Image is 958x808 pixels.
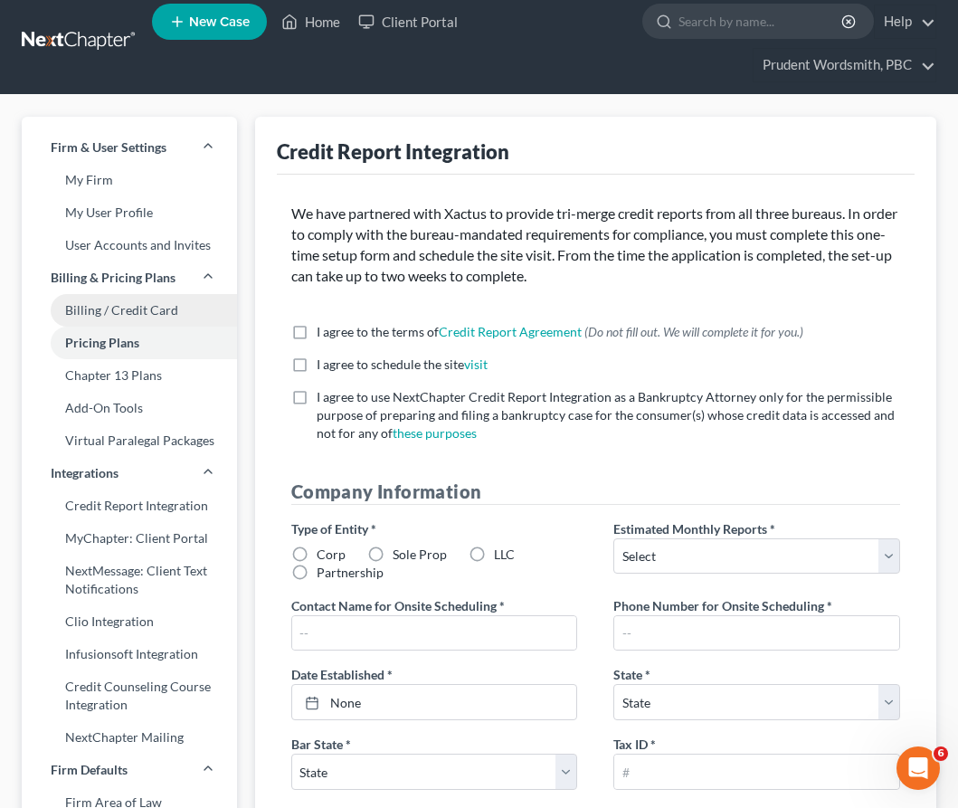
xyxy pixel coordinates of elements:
[291,737,343,752] span: Bar State
[22,261,237,294] a: Billing & Pricing Plans
[51,761,128,779] span: Firm Defaults
[317,547,346,562] span: Corp
[22,522,237,555] a: MyChapter: Client Portal
[22,229,237,261] a: User Accounts and Invites
[22,359,237,392] a: Chapter 13 Plans
[614,755,899,789] input: #
[22,490,237,522] a: Credit Report Integration
[51,464,119,482] span: Integrations
[22,555,237,605] a: NextMessage: Client Text Notifications
[875,5,935,38] a: Help
[22,327,237,359] a: Pricing Plans
[678,5,844,38] input: Search by name...
[896,746,940,790] iframe: Intercom live chat
[393,425,477,441] a: these purposes
[613,667,642,682] span: State
[393,547,447,562] span: Sole Prop
[613,521,767,537] span: Estimated Monthly Reports
[272,5,349,38] a: Home
[22,392,237,424] a: Add-On Tools
[51,269,175,287] span: Billing & Pricing Plans
[22,131,237,164] a: Firm & User Settings
[291,479,900,505] h4: Company Information
[317,565,384,580] span: Partnership
[494,547,515,562] span: LLC
[292,616,577,651] input: --
[22,164,237,196] a: My Firm
[22,754,237,786] a: Firm Defaults
[613,598,824,613] span: Phone Number for Onsite Scheduling
[613,737,648,752] span: Tax ID
[439,324,582,339] a: Credit Report Agreement
[317,356,464,372] span: I agree to schedule the site
[584,324,803,339] span: (Do not fill out. We will complete it for you.)
[614,616,899,651] input: --
[934,746,948,761] span: 6
[754,49,935,81] a: Prudent Wordsmith, PBC
[22,638,237,670] a: Infusionsoft Integration
[277,138,509,165] div: Credit Report Integration
[51,138,166,157] span: Firm & User Settings
[22,670,237,721] a: Credit Counseling Course Integration
[292,685,577,719] a: None
[22,424,237,457] a: Virtual Paralegal Packages
[291,667,384,682] span: Date Established
[291,521,368,537] span: Type of Entity
[349,5,467,38] a: Client Portal
[317,389,895,441] span: I agree to use NextChapter Credit Report Integration as a Bankruptcy Attorney only for the permis...
[291,204,900,286] p: We have partnered with Xactus to provide tri-merge credit reports from all three bureaus. In orde...
[189,15,250,29] span: New Case
[464,356,488,372] a: visit
[22,721,237,754] a: NextChapter Mailing
[291,598,497,613] span: Contact Name for Onsite Scheduling
[22,294,237,327] a: Billing / Credit Card
[317,324,439,339] span: I agree to the terms of
[22,457,237,490] a: Integrations
[22,196,237,229] a: My User Profile
[22,605,237,638] a: Clio Integration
